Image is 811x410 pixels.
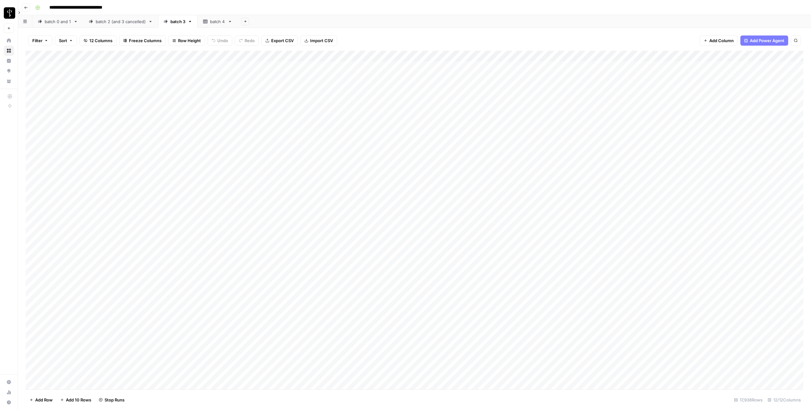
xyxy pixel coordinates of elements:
button: Filter [28,35,52,46]
a: batch 2 (and 3 cancelled) [83,15,158,28]
div: batch 2 (and 3 cancelled) [96,18,146,25]
button: Export CSV [261,35,298,46]
a: Usage [4,387,14,397]
span: Import CSV [310,37,333,44]
button: Add 10 Rows [56,395,95,405]
button: Sort [55,35,77,46]
div: batch 4 [210,18,225,25]
img: LP Production Workloads Logo [4,7,15,19]
div: 12/12 Columns [765,395,803,405]
a: batch 4 [198,15,238,28]
span: Export CSV [271,37,294,44]
a: Settings [4,377,14,387]
button: Add Row [26,395,56,405]
span: Add Power Agent [750,37,784,44]
span: Freeze Columns [129,37,162,44]
button: Undo [208,35,232,46]
span: 12 Columns [89,37,112,44]
button: Freeze Columns [119,35,166,46]
span: Stop Runs [105,397,125,403]
div: 17,938 Rows [731,395,765,405]
a: Opportunities [4,66,14,76]
span: Sort [59,37,67,44]
span: Add 10 Rows [66,397,91,403]
span: Undo [217,37,228,44]
button: Stop Runs [95,395,128,405]
div: batch 3 [170,18,185,25]
span: Filter [32,37,42,44]
span: Add Row [35,397,53,403]
a: Your Data [4,76,14,86]
span: Redo [245,37,255,44]
button: Row Height [168,35,205,46]
span: Row Height [178,37,201,44]
button: Help + Support [4,397,14,407]
a: Home [4,35,14,46]
a: Insights [4,56,14,66]
div: batch 0 and 1 [45,18,71,25]
button: Redo [235,35,259,46]
a: batch 3 [158,15,198,28]
a: Browse [4,46,14,56]
button: Add Power Agent [740,35,788,46]
button: Workspace: LP Production Workloads [4,5,14,21]
span: Add Column [709,37,734,44]
a: batch 0 and 1 [32,15,83,28]
button: Add Column [699,35,738,46]
button: Import CSV [300,35,337,46]
button: 12 Columns [80,35,117,46]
